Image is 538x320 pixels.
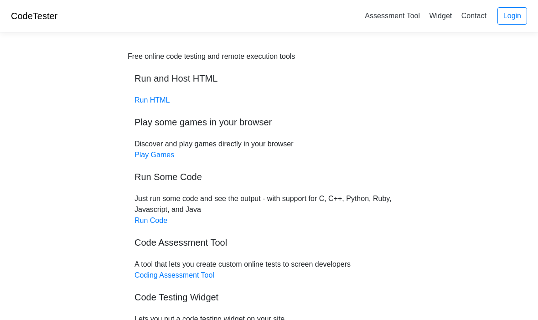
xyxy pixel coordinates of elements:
a: Run Code [134,217,167,224]
a: Play Games [134,151,174,159]
h5: Code Assessment Tool [134,237,403,248]
a: Widget [425,8,455,23]
h5: Code Testing Widget [134,292,403,303]
h5: Run Some Code [134,171,403,182]
h5: Play some games in your browser [134,117,403,128]
div: Free online code testing and remote execution tools [128,51,295,62]
h5: Run and Host HTML [134,73,403,84]
a: CodeTester [11,11,57,21]
a: Run HTML [134,96,170,104]
a: Assessment Tool [361,8,424,23]
a: Contact [458,8,490,23]
a: Coding Assessment Tool [134,271,214,279]
a: Login [497,7,527,25]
